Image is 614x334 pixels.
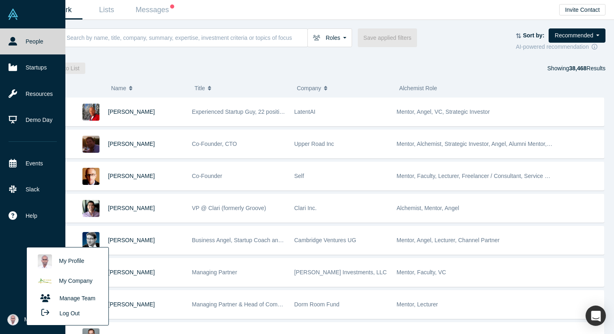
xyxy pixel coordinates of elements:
[397,205,459,211] span: Alchemist, Mentor, Angel
[294,141,334,147] span: Upper Road Inc
[294,108,316,115] span: LatentAI
[516,43,605,51] div: AI-powered recommendation
[7,314,19,325] img: Vetri Venthan Elango's Account
[294,269,387,275] span: [PERSON_NAME] Investments, LLC
[26,212,37,220] span: Help
[192,108,318,115] span: Experienced Startup Guy, 22 positive exits to date
[82,200,99,217] img: Mike Sutherland's Profile Image
[108,269,155,275] a: [PERSON_NAME]
[111,80,126,97] span: Name
[34,291,101,306] a: Manage Team
[399,85,437,91] span: Alchemist Role
[108,205,155,211] a: [PERSON_NAME]
[108,173,155,179] a: [PERSON_NAME]
[297,80,321,97] span: Company
[7,9,19,20] img: Alchemist Vault Logo
[559,4,605,15] button: Invite Contact
[307,28,352,47] button: Roles
[294,301,339,308] span: Dorm Room Fund
[358,28,417,47] button: Save applied filters
[192,237,330,243] span: Business Angel, Startup Coach and best-selling author
[549,28,605,43] button: Recommended
[294,205,317,211] span: Clari Inc.
[47,63,85,74] button: Add to List
[569,65,586,72] strong: 38,468
[82,136,99,153] img: Lexi Viripaeff's Profile Image
[34,271,101,291] a: My Company
[547,63,605,74] div: Showing
[569,65,605,72] span: Results
[82,104,99,121] img: Bruce Graham's Profile Image
[38,254,52,269] img: Vetri Venthan Elango's profile
[66,28,307,47] input: Search by name, title, company, summary, expertise, investment criteria or topics of focus
[397,269,446,275] span: Mentor, Faculty, VC
[7,314,54,325] button: My Account
[294,237,357,243] span: Cambridge Ventures UG
[294,173,304,179] span: Self
[82,168,99,185] img: Robert Winder's Profile Image
[38,274,52,288] img: Arithmedics's profile
[397,301,438,308] span: Mentor, Lecturer
[131,0,179,20] a: Messages
[397,237,500,243] span: Mentor, Angel, Lecturer, Channel Partner
[195,80,288,97] button: Title
[195,80,205,97] span: Title
[192,205,266,211] span: VP @ Clari (formerly Groove)
[34,306,82,321] button: Log Out
[192,173,223,179] span: Co-Founder
[523,32,545,39] strong: Sort by:
[82,232,99,249] img: Martin Giese's Profile Image
[108,108,155,115] a: [PERSON_NAME]
[24,315,54,324] span: My Account
[111,80,186,97] button: Name
[82,0,131,20] a: Lists
[108,301,155,308] a: [PERSON_NAME]
[192,269,237,275] span: Managing Partner
[192,301,342,308] span: Managing Partner & Head of Community, Dorm Room Fund
[108,237,155,243] a: [PERSON_NAME]
[297,80,391,97] button: Company
[108,141,155,147] a: [PERSON_NAME]
[34,252,101,271] a: My Profile
[397,108,490,115] span: Mentor, Angel, VC, Strategic Investor
[192,141,237,147] span: Co-Founder, CTO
